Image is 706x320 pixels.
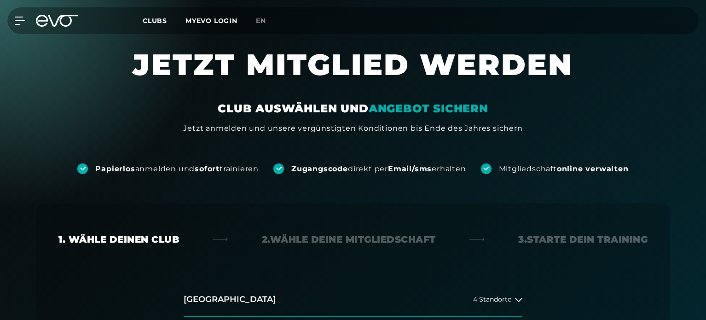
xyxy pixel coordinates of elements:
div: anmelden und trainieren [95,164,259,174]
strong: Zugangscode [291,164,348,173]
strong: Email/sms [388,164,432,173]
span: en [256,17,266,25]
a: Clubs [143,16,185,25]
div: 1. Wähle deinen Club [58,233,179,246]
strong: sofort [195,164,220,173]
h2: [GEOGRAPHIC_DATA] [184,294,276,305]
div: CLUB AUSWÄHLEN UND [218,101,488,116]
a: en [256,16,277,26]
span: 4 Standorte [473,296,511,303]
button: [GEOGRAPHIC_DATA]4 Standorte [184,283,522,317]
div: Mitgliedschaft [499,164,629,174]
div: direkt per erhalten [291,164,466,174]
a: MYEVO LOGIN [185,17,237,25]
span: Clubs [143,17,167,25]
em: ANGEBOT SICHERN [369,102,488,115]
div: Jetzt anmelden und unsere vergünstigten Konditionen bis Ende des Jahres sichern [183,123,522,134]
strong: online verwalten [557,164,629,173]
h1: JETZT MITGLIED WERDEN [77,46,629,101]
div: 2. Wähle deine Mitgliedschaft [262,233,436,246]
strong: Papierlos [95,164,135,173]
div: 3. Starte dein Training [518,233,648,246]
